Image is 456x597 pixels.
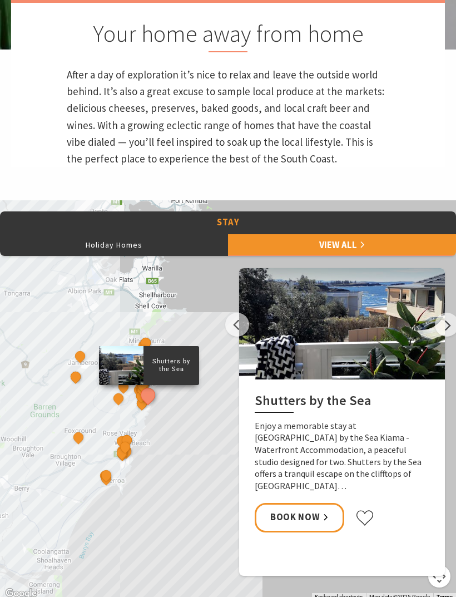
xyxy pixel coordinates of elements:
p: Enjoy a memorable stay at [GEOGRAPHIC_DATA] by the Sea Kiama - Waterfront Accommodation, a peacef... [255,420,429,492]
button: Click to favourite Shutters by the Sea [355,510,374,526]
h2: Shutters by the Sea [255,393,429,413]
button: Previous [225,313,249,337]
button: See detail about Shutters by the Sea [138,384,158,405]
p: Shutters by the Sea [143,356,199,374]
button: Map camera controls [428,565,450,588]
a: View All [228,234,456,256]
button: See detail about Kiama Harbour Cabins [142,371,157,385]
button: See detail about Werri Beach Holiday Park [118,440,132,454]
button: See detail about Coast and Country Holidays [115,446,129,460]
button: See detail about Saddleback Grove [112,391,126,406]
button: See detail about Jamberoo Pub and Saleyard Motel [73,349,87,364]
button: See detail about EagleView Park [71,430,86,445]
h2: Your home away from home [67,19,389,52]
button: See detail about Greyleigh Kiama [116,379,131,394]
p: After a day of exploration it’s nice to relax and leave the outside world behind. It’s also a gre... [67,66,389,167]
a: Book Now [255,503,344,532]
button: See detail about Bask at Loves Bay [135,396,149,411]
button: See detail about Seven Mile Beach Holiday Park [99,471,113,486]
button: See detail about Discovery Parks - Gerroa [99,468,113,482]
button: See detail about Jamberoo Valley Farm Cottages [69,369,83,384]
